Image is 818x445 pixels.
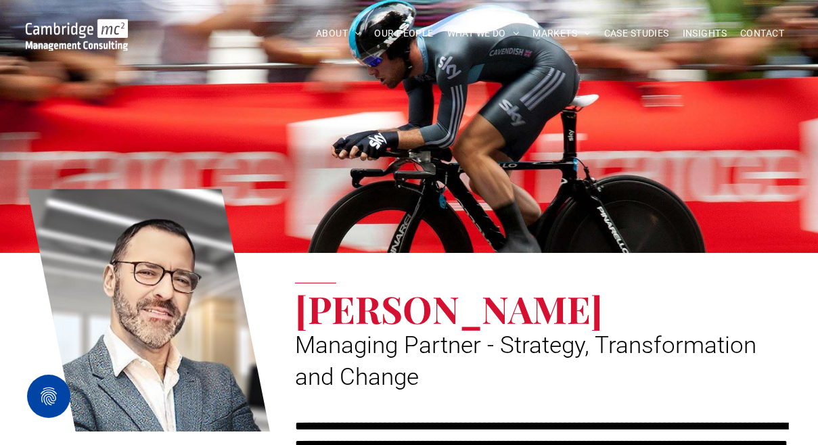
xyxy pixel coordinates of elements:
[597,23,676,44] a: CASE STUDIES
[309,23,368,44] a: ABOUT
[676,23,733,44] a: INSIGHTS
[440,23,526,44] a: WHAT WE DO
[26,21,129,35] a: Your Business Transformed | Cambridge Management Consulting
[26,19,129,51] img: Go to Homepage
[295,283,603,333] span: [PERSON_NAME]
[526,23,597,44] a: MARKETS
[367,23,440,44] a: OUR PEOPLE
[733,23,791,44] a: CONTACT
[27,179,270,442] a: Mauro Mortali | Managing Partner - Strategy | Cambridge Management Consulting
[295,331,756,391] span: Managing Partner - Strategy, Transformation and Change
